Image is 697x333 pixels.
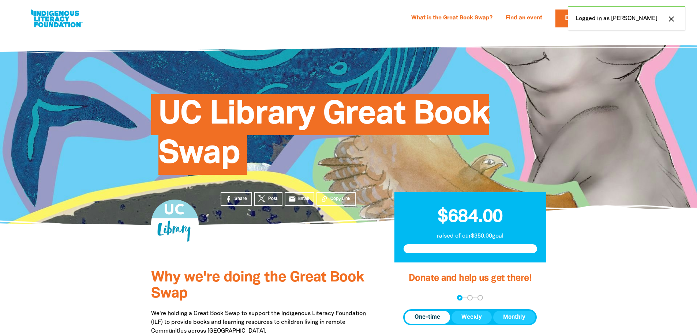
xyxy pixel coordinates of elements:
[665,14,678,24] button: close
[288,195,296,203] i: email
[503,313,525,322] span: Monthly
[493,311,535,324] button: Monthly
[268,196,277,202] span: Post
[438,209,503,226] span: $684.00
[415,313,440,322] span: One-time
[568,6,685,30] div: Logged in as [PERSON_NAME]
[457,295,462,300] button: Navigate to step 1 of 3 to enter your donation amount
[667,15,676,23] i: close
[461,313,482,322] span: Weekly
[407,12,497,24] a: What is the Great Book Swap?
[404,232,537,241] p: raised of our $350.00 goal
[151,271,364,300] span: Why we're doing the Great Book Swap
[477,295,483,300] button: Navigate to step 3 of 3 to enter your payment details
[316,192,356,206] button: Copy Link
[221,192,252,206] a: Share
[555,10,602,27] a: Donate
[451,311,492,324] button: Weekly
[403,309,537,325] div: Donation frequency
[298,196,309,202] span: Email
[158,100,490,175] span: UC Library Great Book Swap
[285,192,315,206] a: emailEmail
[235,196,247,202] span: Share
[405,311,450,324] button: One-time
[467,295,473,300] button: Navigate to step 2 of 3 to enter your details
[254,192,282,206] a: Post
[330,196,351,202] span: Copy Link
[409,274,532,283] span: Donate and help us get there!
[501,12,547,24] a: Find an event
